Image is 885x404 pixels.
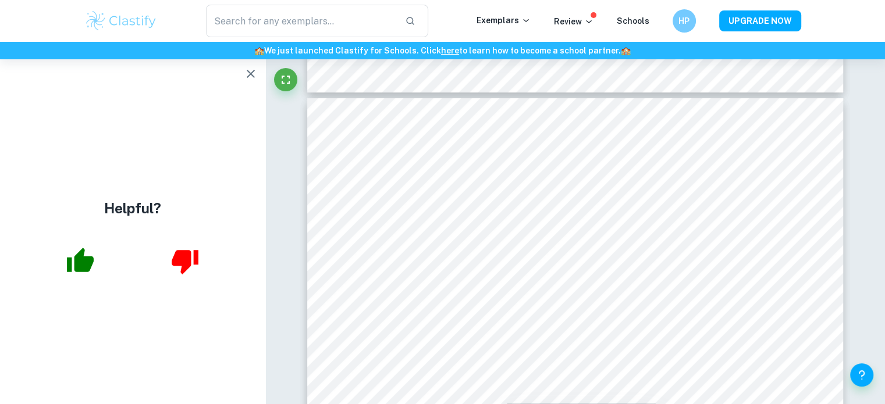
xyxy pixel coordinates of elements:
h6: We just launched Clastify for Schools. Click to learn how to become a school partner. [2,44,883,57]
button: UPGRADE NOW [719,10,801,31]
button: Help and Feedback [850,363,873,387]
span: 🏫 [254,46,264,55]
h6: HP [677,15,691,27]
input: Search for any exemplars... [206,5,396,37]
a: Schools [617,16,649,26]
h4: Helpful? [104,198,161,219]
p: Exemplars [477,14,531,27]
button: HP [673,9,696,33]
img: Clastify logo [84,9,158,33]
a: here [441,46,459,55]
button: Fullscreen [274,68,297,91]
span: 🏫 [621,46,631,55]
p: Review [554,15,593,28]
